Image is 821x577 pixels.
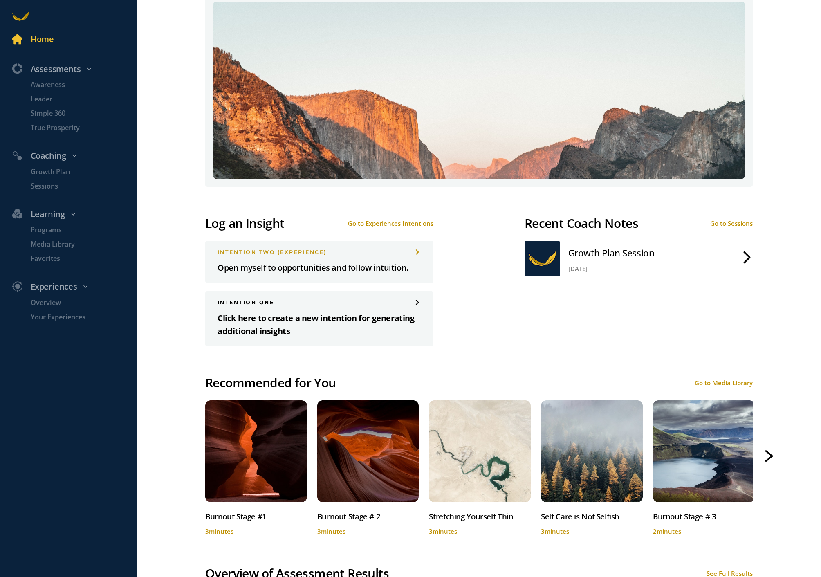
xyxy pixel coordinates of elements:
a: True Prosperity [18,123,137,133]
a: INTENTION oneClick here to create a new intention for generating additional insights [205,291,433,346]
div: Burnout Stage #1 [205,510,307,523]
div: Go to Sessions [710,219,753,227]
div: INTENTION two (Experience) [218,249,421,255]
a: Overview [18,298,137,308]
div: Burnout Stage # 3 [653,510,755,523]
p: Programs [31,225,135,235]
a: Your Experiences [18,312,137,322]
a: Media Library [18,239,137,249]
div: Self Care is Not Selfish [541,510,643,523]
div: Log an Insight [205,213,285,233]
span: 3 minutes [429,527,457,535]
a: Simple 360 [18,108,137,119]
a: Favorites [18,254,137,264]
p: Awareness [31,80,135,90]
span: 3 minutes [205,527,233,535]
div: INTENTION one [218,299,421,305]
div: Go to Media Library [695,379,753,387]
a: Growth Plan Session[DATE] [525,241,753,276]
div: Learning [6,208,141,221]
a: Sessions [18,181,137,191]
div: Growth Plan Session [568,245,654,261]
span: 3 minutes [317,527,345,535]
p: Growth Plan [31,167,135,177]
img: 5ffd683f75b04f9fae80780a_1697608424.jpg [213,2,745,179]
p: Simple 360 [31,108,135,119]
span: 2 minutes [653,527,681,535]
p: Media Library [31,239,135,249]
p: Open myself to opportunities and follow intuition. [218,261,421,275]
span: 3 minutes [541,527,569,535]
a: Programs [18,225,137,235]
a: Leader [18,94,137,104]
div: Coaching [6,149,141,163]
div: Experiences [6,280,141,294]
div: Home [31,33,54,46]
a: INTENTION two (Experience)Open myself to opportunities and follow intuition. [205,241,433,283]
div: Burnout Stage # 2 [317,510,419,523]
p: Leader [31,94,135,104]
a: Growth Plan [18,167,137,177]
p: Overview [31,298,135,308]
div: Stretching Yourself Thin [429,510,531,523]
p: Click here to create a new intention for generating additional insights [218,312,421,338]
div: Recent Coach Notes [525,213,638,233]
p: Sessions [31,181,135,191]
img: abroad-gold.png [525,241,560,276]
div: Recommended for You [205,373,336,393]
a: Awareness [18,80,137,90]
div: [DATE] [568,265,654,273]
p: True Prosperity [31,123,135,133]
p: Your Experiences [31,312,135,322]
div: Assessments [6,63,141,76]
p: Favorites [31,254,135,264]
div: Go to Experiences Intentions [348,219,433,227]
